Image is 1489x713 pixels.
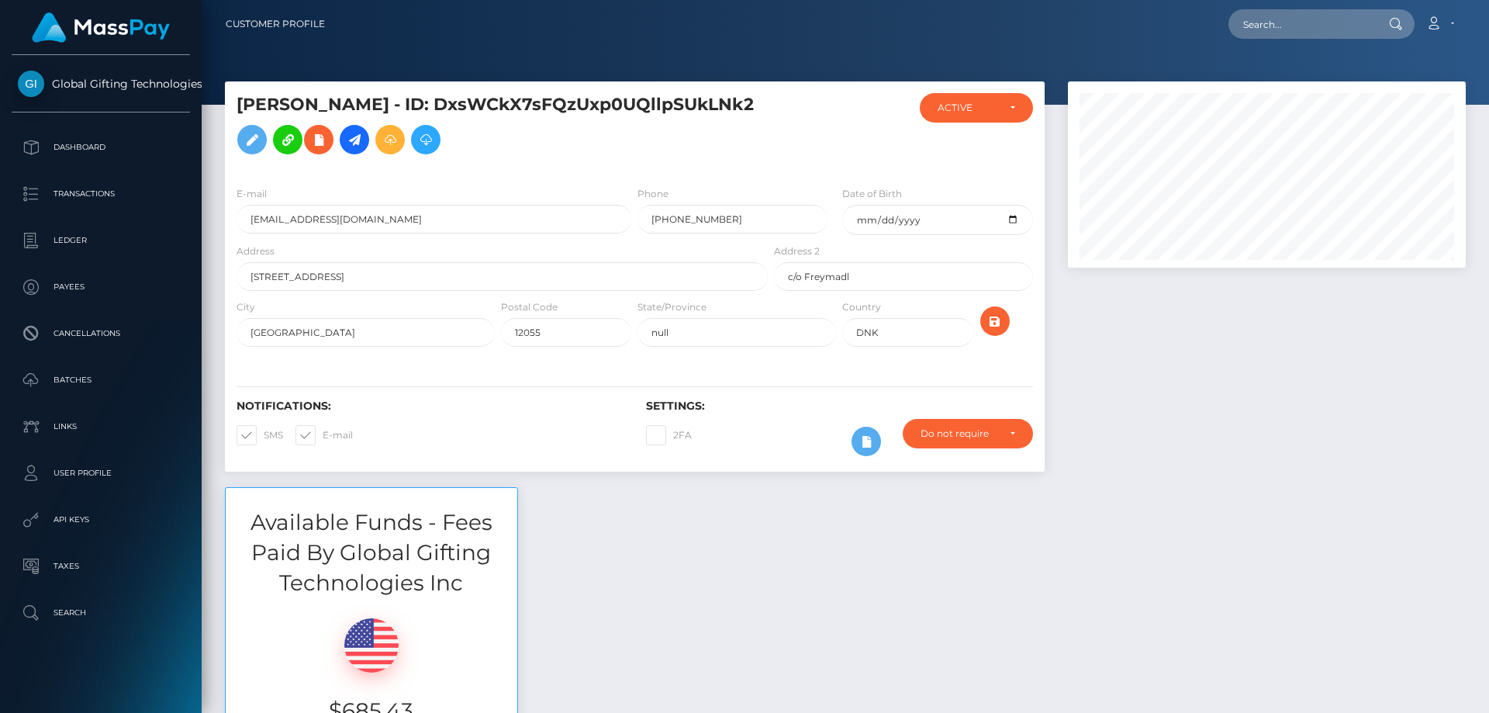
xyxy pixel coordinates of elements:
[18,601,184,625] p: Search
[18,322,184,345] p: Cancellations
[237,187,267,201] label: E-mail
[226,507,517,599] h3: Available Funds - Fees Paid By Global Gifting Technologies Inc
[18,182,184,206] p: Transactions
[920,93,1033,123] button: ACTIVE
[842,300,881,314] label: Country
[226,8,325,40] a: Customer Profile
[12,594,190,632] a: Search
[12,547,190,586] a: Taxes
[237,300,255,314] label: City
[18,555,184,578] p: Taxes
[842,187,902,201] label: Date of Birth
[340,125,369,154] a: Initiate Payout
[637,300,706,314] label: State/Province
[12,268,190,306] a: Payees
[12,221,190,260] a: Ledger
[237,400,623,413] h6: Notifications:
[501,300,558,314] label: Postal Code
[646,400,1032,413] h6: Settings:
[12,77,190,91] span: Global Gifting Technologies Inc
[903,419,1033,448] button: Do not require
[237,425,283,445] label: SMS
[18,369,184,392] p: Batches
[12,500,190,539] a: API Keys
[12,175,190,213] a: Transactions
[921,427,997,440] div: Do not require
[12,314,190,353] a: Cancellations
[18,415,184,438] p: Links
[12,128,190,167] a: Dashboard
[938,102,997,114] div: ACTIVE
[32,12,170,43] img: MassPay Logo
[12,407,190,446] a: Links
[637,187,668,201] label: Phone
[646,425,692,445] label: 2FA
[1228,9,1374,39] input: Search...
[18,71,44,97] img: Global Gifting Technologies Inc
[18,462,184,485] p: User Profile
[344,618,399,673] img: USD.png
[18,508,184,531] p: API Keys
[12,361,190,400] a: Batches
[237,93,759,162] h5: [PERSON_NAME] - ID: DxsWCkX7sFQzUxp0UQllpSUkLNk2
[295,425,353,445] label: E-mail
[774,244,820,258] label: Address 2
[12,454,190,493] a: User Profile
[18,275,184,299] p: Payees
[237,244,275,258] label: Address
[18,229,184,252] p: Ledger
[18,136,184,159] p: Dashboard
